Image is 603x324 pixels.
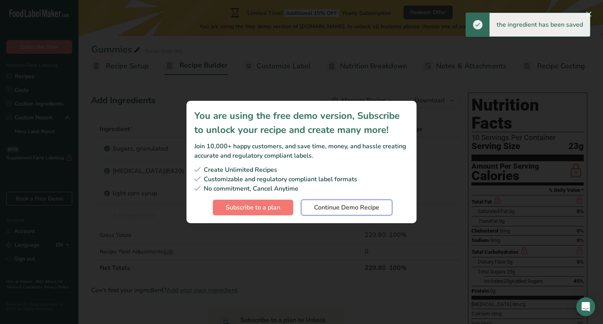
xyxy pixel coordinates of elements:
div: No commitment, Cancel Anytime [194,184,409,193]
div: You are using the free demo version, Subscribe to unlock your recipe and create many more! [194,109,409,137]
button: Subscribe to a plan [213,200,293,215]
div: Join 10,000+ happy customers, and save time, money, and hassle creating accurate and regulatory c... [194,142,409,160]
div: Customizable and regulatory compliant label formats [194,175,409,184]
span: Continue Demo Recipe [314,203,379,212]
span: Subscribe to a plan [226,203,280,212]
div: Open Intercom Messenger [576,297,595,316]
button: Continue Demo Recipe [301,200,392,215]
div: the ingredient has been saved [490,13,590,36]
div: Create Unlimited Recipes [194,165,409,175]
